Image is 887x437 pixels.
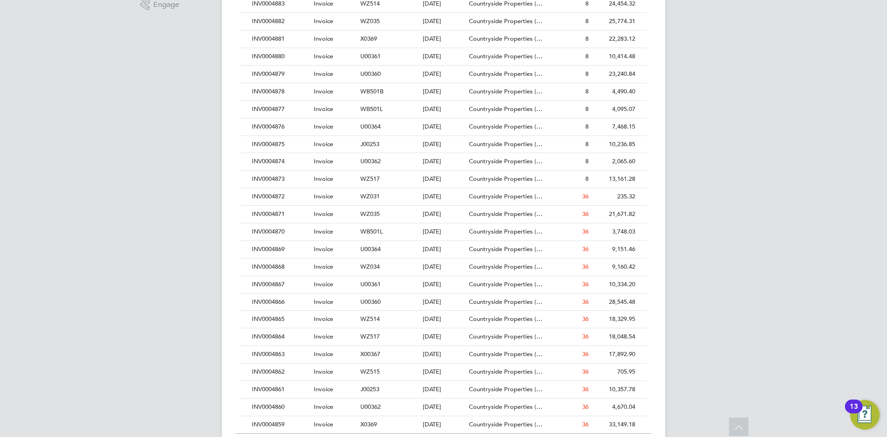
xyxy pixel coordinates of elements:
[585,157,589,165] span: 8
[420,206,467,223] div: [DATE]
[360,228,383,235] span: WB501L
[420,276,467,293] div: [DATE]
[249,31,311,48] div: INV0004881
[314,368,333,375] span: Invoice
[591,311,638,328] div: 18,329.95
[314,105,333,113] span: Invoice
[249,223,311,240] div: INV0004870
[360,192,380,200] span: WZ031
[469,368,542,375] span: Countryside Properties (…
[591,48,638,65] div: 10,414.48
[591,101,638,118] div: 4,095.07
[249,346,311,363] div: INV0004863
[591,346,638,363] div: 17,892.90
[469,157,542,165] span: Countryside Properties (…
[582,332,589,340] span: 36
[314,350,333,358] span: Invoice
[469,105,542,113] span: Countryside Properties (…
[249,13,311,30] div: INV0004882
[469,70,542,78] span: Countryside Properties (…
[585,140,589,148] span: 8
[314,192,333,200] span: Invoice
[360,332,380,340] span: WZ517
[314,245,333,253] span: Invoice
[420,101,467,118] div: [DATE]
[585,87,589,95] span: 8
[469,17,542,25] span: Countryside Properties (…
[582,245,589,253] span: 36
[469,210,542,218] span: Countryside Properties (…
[582,385,589,393] span: 36
[582,280,589,288] span: 36
[314,17,333,25] span: Invoice
[360,368,380,375] span: WZ515
[249,259,311,276] div: INV0004868
[469,175,542,183] span: Countryside Properties (…
[582,298,589,306] span: 36
[591,118,638,135] div: 7,468.15
[469,315,542,323] span: Countryside Properties (…
[591,416,638,433] div: 33,149.18
[314,175,333,183] span: Invoice
[249,381,311,398] div: INV0004861
[591,13,638,30] div: 25,774.31
[469,52,542,60] span: Countryside Properties (…
[360,17,380,25] span: WZ035
[249,153,311,170] div: INV0004874
[582,228,589,235] span: 36
[360,140,379,148] span: J00253
[420,66,467,83] div: [DATE]
[420,259,467,276] div: [DATE]
[420,153,467,170] div: [DATE]
[469,228,542,235] span: Countryside Properties (…
[591,136,638,153] div: 10,236.85
[360,263,380,271] span: WZ034
[469,298,542,306] span: Countryside Properties (…
[360,123,381,130] span: U00364
[314,315,333,323] span: Invoice
[249,328,311,345] div: INV0004864
[360,298,381,306] span: U00360
[314,263,333,271] span: Invoice
[360,315,380,323] span: WZ514
[469,245,542,253] span: Countryside Properties (…
[420,363,467,381] div: [DATE]
[420,416,467,433] div: [DATE]
[249,48,311,65] div: INV0004880
[591,241,638,258] div: 9,151.46
[360,420,377,428] span: X0369
[360,403,381,411] span: U00362
[249,241,311,258] div: INV0004869
[420,136,467,153] div: [DATE]
[591,399,638,416] div: 4,670.04
[420,381,467,398] div: [DATE]
[360,87,383,95] span: WB501B
[420,328,467,345] div: [DATE]
[360,70,381,78] span: U00360
[420,171,467,188] div: [DATE]
[591,171,638,188] div: 13,161.28
[314,70,333,78] span: Invoice
[360,157,381,165] span: U00362
[420,346,467,363] div: [DATE]
[249,136,311,153] div: INV0004875
[591,276,638,293] div: 10,334.20
[360,280,381,288] span: U00361
[469,420,542,428] span: Countryside Properties (…
[469,192,542,200] span: Countryside Properties (…
[249,276,311,293] div: INV0004867
[591,259,638,276] div: 9,160.42
[591,223,638,240] div: 3,748.03
[314,298,333,306] span: Invoice
[420,399,467,416] div: [DATE]
[314,123,333,130] span: Invoice
[591,31,638,48] div: 22,283.12
[469,140,542,148] span: Countryside Properties (…
[582,263,589,271] span: 36
[249,363,311,381] div: INV0004862
[582,192,589,200] span: 36
[420,31,467,48] div: [DATE]
[314,280,333,288] span: Invoice
[469,35,542,43] span: Countryside Properties (…
[360,52,381,60] span: U00361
